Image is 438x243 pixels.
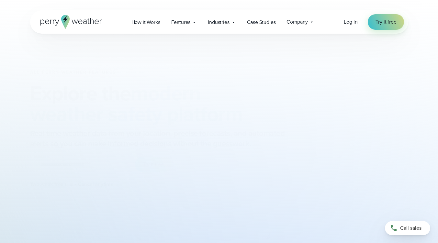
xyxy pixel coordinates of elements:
span: Industries [208,18,229,26]
a: How it Works [126,16,166,29]
a: Log in [344,18,357,26]
span: Company [286,18,308,26]
span: How it Works [131,18,160,26]
span: Features [171,18,191,26]
span: Call sales [400,224,421,232]
a: Case Studies [241,16,281,29]
span: Try it free [376,18,396,26]
a: Call sales [385,221,430,235]
span: Case Studies [247,18,276,26]
a: Try it free [368,14,404,30]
